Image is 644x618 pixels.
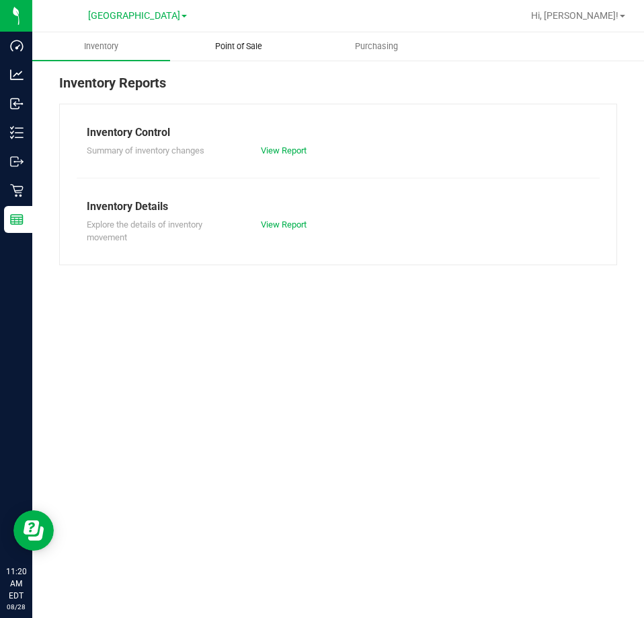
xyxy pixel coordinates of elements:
div: Inventory Reports [59,73,617,104]
a: Purchasing [308,32,446,61]
a: View Report [261,145,307,156]
iframe: Resource center [13,510,54,551]
inline-svg: Reports [10,213,24,226]
inline-svg: Inbound [10,97,24,110]
inline-svg: Inventory [10,126,24,139]
span: Inventory [66,40,136,53]
a: Point of Sale [170,32,308,61]
a: View Report [261,219,307,230]
inline-svg: Dashboard [10,39,24,53]
span: Explore the details of inventory movement [87,219,202,243]
p: 08/28 [6,602,26,612]
span: Point of Sale [197,40,280,53]
a: Inventory [32,32,170,61]
inline-svg: Retail [10,184,24,197]
div: Inventory Details [87,199,590,215]
p: 11:20 AM EDT [6,565,26,602]
inline-svg: Outbound [10,155,24,168]
span: Summary of inventory changes [87,145,204,156]
span: [GEOGRAPHIC_DATA] [88,10,180,22]
span: Hi, [PERSON_NAME]! [531,10,618,21]
div: Inventory Control [87,125,590,141]
inline-svg: Analytics [10,68,24,81]
span: Purchasing [337,40,416,53]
